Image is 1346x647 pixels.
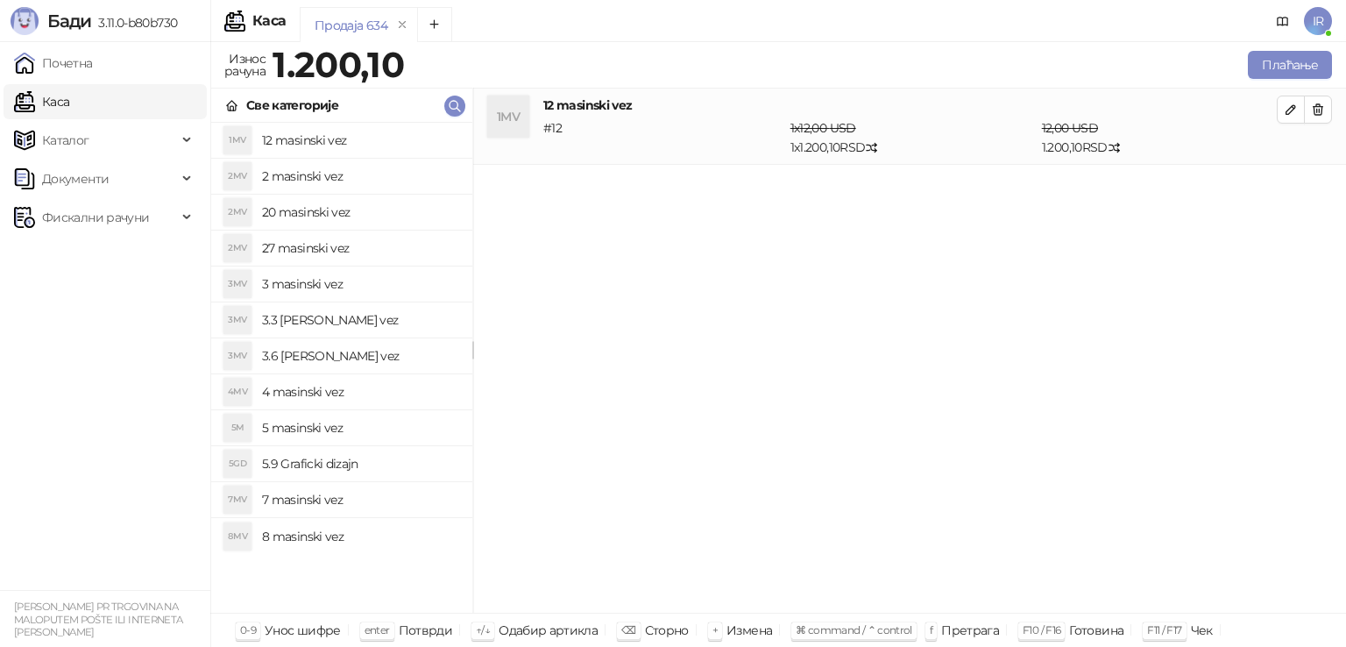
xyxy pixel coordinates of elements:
[1042,120,1098,136] span: 12,00 USD
[1147,623,1181,636] span: F11 / F17
[262,523,458,551] h4: 8 masinski vez
[246,96,338,115] div: Све категорије
[487,96,529,138] div: 1MV
[273,43,404,86] strong: 1.200,10
[14,601,182,638] small: [PERSON_NAME] PR TRGOVINA NA MALOPUTEM POŠTE ILI INTERNETA [PERSON_NAME]
[221,47,269,82] div: Износ рачуна
[262,414,458,442] h4: 5 masinski vez
[223,414,251,442] div: 5M
[1038,118,1280,157] div: 1.200,10 RSD
[417,7,452,42] button: Add tab
[223,234,251,262] div: 2MV
[315,16,387,35] div: Продаја 634
[14,46,93,81] a: Почетна
[252,14,286,28] div: Каса
[499,619,598,642] div: Одабир артикла
[787,118,1038,157] div: 1 x 1.200,10 RSD
[365,623,390,636] span: enter
[712,623,718,636] span: +
[262,486,458,514] h4: 7 masinski vez
[262,378,458,406] h4: 4 masinski vez
[223,342,251,370] div: 3MV
[941,619,999,642] div: Претрага
[262,342,458,370] h4: 3.6 [PERSON_NAME] vez
[645,619,689,642] div: Сторно
[211,123,472,613] div: grid
[1304,7,1332,35] span: IR
[223,450,251,478] div: 5GD
[476,623,490,636] span: ↑/↓
[223,378,251,406] div: 4MV
[47,11,91,32] span: Бади
[42,123,89,158] span: Каталог
[42,200,149,235] span: Фискални рачуни
[726,619,772,642] div: Измена
[1191,619,1213,642] div: Чек
[11,7,39,35] img: Logo
[91,15,177,31] span: 3.11.0-b80b730
[223,198,251,226] div: 2MV
[240,623,256,636] span: 0-9
[14,84,69,119] a: Каса
[42,161,109,196] span: Документи
[399,619,453,642] div: Потврди
[223,486,251,514] div: 7MV
[1269,7,1297,35] a: Документација
[1069,619,1123,642] div: Готовина
[543,96,1277,115] h4: 12 masinski vez
[540,118,787,157] div: # 12
[262,450,458,478] h4: 5.9 Graficki dizajn
[262,234,458,262] h4: 27 masinski vez
[223,523,251,551] div: 8MV
[223,306,251,334] div: 3MV
[265,619,341,642] div: Унос шифре
[1023,623,1060,636] span: F10 / F16
[262,162,458,190] h4: 2 masinski vez
[790,120,856,136] span: 1 x 12,00 USD
[262,306,458,334] h4: 3.3 [PERSON_NAME] vez
[262,270,458,298] h4: 3 masinski vez
[1248,51,1332,79] button: Плаћање
[796,623,912,636] span: ⌘ command / ⌃ control
[391,18,414,32] button: remove
[262,198,458,226] h4: 20 masinski vez
[262,126,458,154] h4: 12 masinski vez
[930,623,932,636] span: f
[223,270,251,298] div: 3MV
[223,126,251,154] div: 1MV
[223,162,251,190] div: 2MV
[621,623,635,636] span: ⌫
